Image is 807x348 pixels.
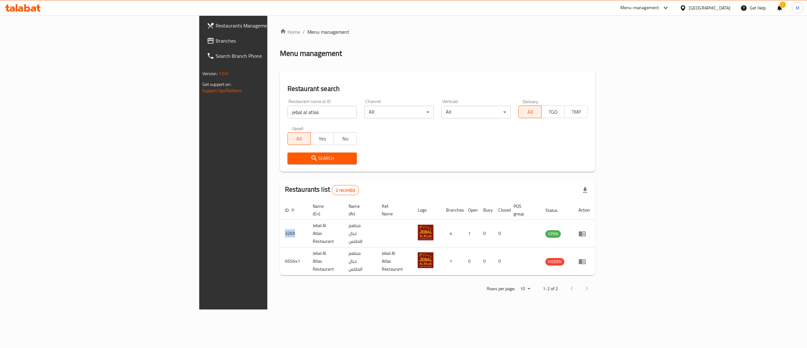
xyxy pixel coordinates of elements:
[521,107,539,117] span: All
[463,248,478,275] td: 0
[202,33,334,48] a: Branches
[287,106,357,118] input: Search for restaurant name or ID..
[377,248,413,275] td: Jebal Al Atlas Restaurant
[544,107,562,117] span: TGO
[332,185,359,195] div: Total records count
[344,220,377,248] td: مطعم جبال الاطلس
[382,202,405,218] span: Ref. Name
[285,185,359,195] h2: Restaurants list
[202,87,242,95] a: Support.OpsPlatform
[287,132,311,145] button: All
[441,248,463,275] td: 1
[418,252,433,268] img: Jebal Al Atlas Restaurant
[796,4,799,11] span: M
[441,201,463,220] th: Branches
[216,37,329,45] span: Branches
[418,225,433,240] img: Jebal Al Atlas Restaurant
[293,154,352,162] span: Search
[202,48,334,63] a: Search Branch Phone
[285,207,297,214] span: ID
[334,132,357,145] button: No
[564,105,588,118] button: TMP
[545,230,561,237] span: OPEN
[493,201,508,220] th: Closed
[514,202,533,218] span: POS group
[478,248,493,275] td: 0
[280,48,342,58] h2: Menu management
[441,106,511,118] div: All
[478,220,493,248] td: 0
[487,285,515,293] p: Rows per page:
[689,4,730,11] div: [GEOGRAPHIC_DATA]
[287,84,588,93] h2: Restaurant search
[202,18,334,33] a: Restaurants Management
[541,105,565,118] button: TGO
[478,201,493,220] th: Busy
[216,52,329,60] span: Search Branch Phone
[620,4,659,12] div: Menu-management
[523,99,538,104] label: Delivery
[518,284,533,294] div: Rows per page:
[413,201,441,220] th: Logo
[573,201,595,220] th: Action
[292,126,304,130] label: Upsell
[578,230,590,237] div: Menu
[493,248,508,275] td: 0
[349,202,369,218] span: Name (Ar)
[216,22,329,29] span: Restaurants Management
[280,201,595,275] table: enhanced table
[287,153,357,164] button: Search
[578,183,593,198] div: Export file
[280,28,595,36] nav: breadcrumb
[545,207,566,214] span: Status
[545,258,564,265] span: HIDDEN
[336,134,354,143] span: No
[463,201,478,220] th: Open
[578,258,590,265] div: Menu
[344,248,377,275] td: مطعم جبال الاطلس
[441,220,463,248] td: 4
[518,105,542,118] button: All
[543,285,558,293] p: 1-2 of 2
[311,132,334,145] button: Yes
[332,187,359,193] span: 2 record(s)
[567,107,585,117] span: TMP
[290,134,308,143] span: All
[313,134,331,143] span: Yes
[202,69,218,78] span: Version:
[463,220,478,248] td: 1
[219,69,229,78] span: 1.0.0
[493,220,508,248] td: 0
[313,202,336,218] span: Name (En)
[202,80,231,88] span: Get support on:
[364,106,434,118] div: All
